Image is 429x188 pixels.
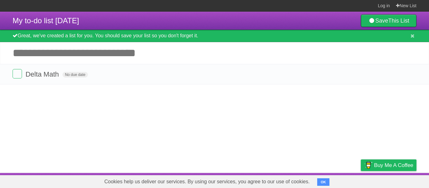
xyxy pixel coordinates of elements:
[317,178,329,186] button: OK
[377,175,416,186] a: Suggest a feature
[13,69,22,78] label: Done
[277,175,291,186] a: About
[361,14,416,27] a: SaveThis List
[331,175,345,186] a: Terms
[62,72,88,78] span: No due date
[364,160,372,170] img: Buy me a coffee
[98,175,316,188] span: Cookies help us deliver our services. By using our services, you agree to our use of cookies.
[353,175,369,186] a: Privacy
[388,18,409,24] b: This List
[13,16,79,25] span: My to-do list [DATE]
[25,70,60,78] span: Delta Math
[374,160,413,171] span: Buy me a coffee
[298,175,323,186] a: Developers
[361,159,416,171] a: Buy me a coffee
